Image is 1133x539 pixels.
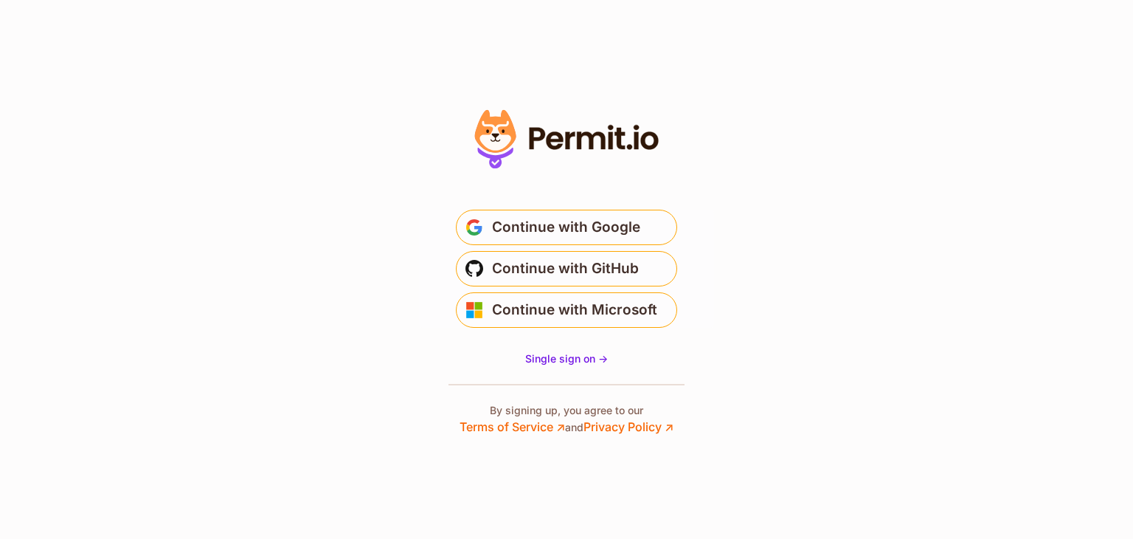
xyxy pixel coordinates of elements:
span: Single sign on -> [525,352,608,365]
p: By signing up, you agree to our and [460,403,673,436]
span: Continue with Microsoft [492,298,657,322]
button: Continue with GitHub [456,251,677,286]
a: Terms of Service ↗ [460,419,565,434]
span: Continue with GitHub [492,257,639,281]
a: Privacy Policy ↗ [583,419,673,434]
span: Continue with Google [492,216,640,239]
button: Continue with Google [456,210,677,245]
a: Single sign on -> [525,351,608,366]
button: Continue with Microsoft [456,292,677,328]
